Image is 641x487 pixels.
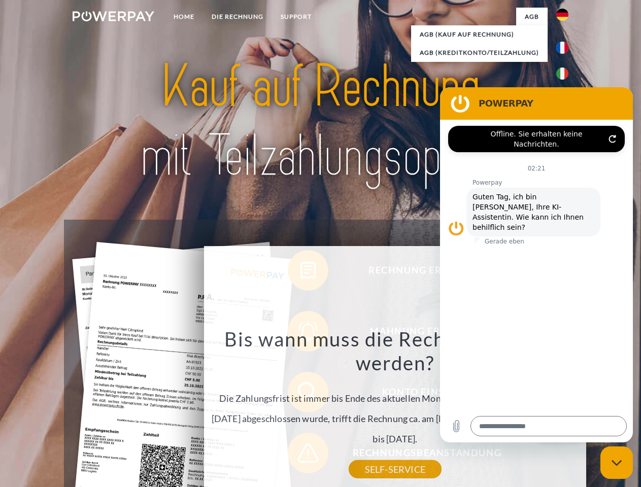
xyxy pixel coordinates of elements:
a: DIE RECHNUNG [203,8,272,26]
a: AGB (Kauf auf Rechnung) [411,25,548,44]
a: Home [165,8,203,26]
h3: Bis wann muss die Rechnung bezahlt werden? [210,327,580,375]
img: title-powerpay_de.svg [97,49,544,194]
img: fr [556,42,568,54]
a: AGB (Kreditkonto/Teilzahlung) [411,44,548,62]
a: agb [516,8,548,26]
iframe: Schaltfläche zum Öffnen des Messaging-Fensters; Konversation läuft [600,446,633,479]
a: SELF-SERVICE [349,460,442,478]
img: de [556,9,568,21]
img: it [556,67,568,80]
a: SUPPORT [272,8,320,26]
img: logo-powerpay-white.svg [73,11,154,21]
iframe: Messaging-Fenster [440,87,633,442]
div: Die Zahlungsfrist ist immer bis Ende des aktuellen Monats. Wenn die Bestellung z.B. am [DATE] abg... [210,327,580,469]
